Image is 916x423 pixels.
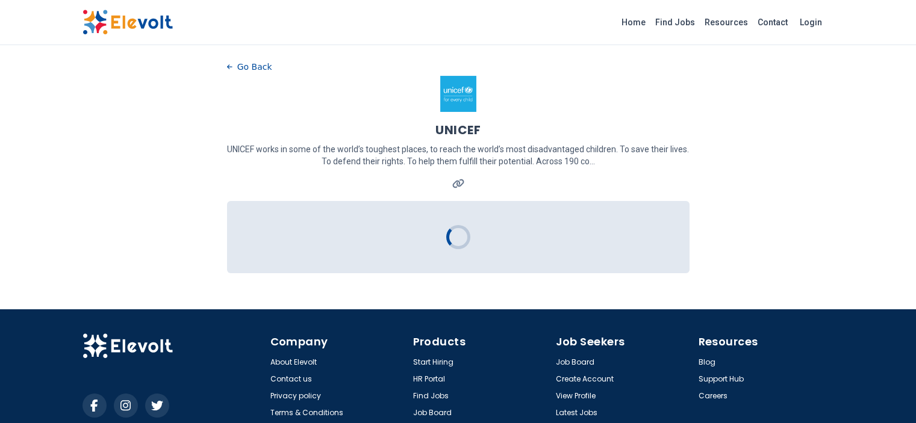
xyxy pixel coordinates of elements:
[413,357,453,367] a: Start Hiring
[270,408,343,418] a: Terms & Conditions
[270,374,312,384] a: Contact us
[270,391,321,401] a: Privacy policy
[556,408,597,418] a: Latest Jobs
[270,357,317,367] a: About Elevolt
[443,221,474,253] div: Loading...
[700,13,753,32] a: Resources
[699,333,834,350] h4: Resources
[556,357,594,367] a: Job Board
[556,374,614,384] a: Create Account
[699,374,744,384] a: Support Hub
[270,333,406,350] h4: Company
[435,122,481,138] h1: UNICEF
[227,143,690,167] p: UNICEF works in some of the world’s toughest places, to reach the world’s most disadvantaged chil...
[227,58,272,76] button: Go Back
[413,391,449,401] a: Find Jobs
[793,10,829,34] a: Login
[440,76,476,112] img: UNICEF
[413,408,452,418] a: Job Board
[556,391,596,401] a: View Profile
[753,13,793,32] a: Contact
[617,13,650,32] a: Home
[413,333,549,350] h4: Products
[699,357,715,367] a: Blog
[699,391,728,401] a: Careers
[556,333,691,350] h4: Job Seekers
[413,374,445,384] a: HR Portal
[83,10,173,35] img: Elevolt
[650,13,700,32] a: Find Jobs
[83,333,173,359] img: Elevolt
